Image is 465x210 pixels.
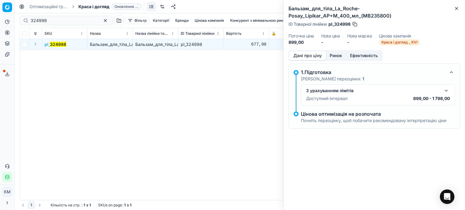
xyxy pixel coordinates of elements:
span: Краса і догляд _ KVI [379,39,420,45]
p: Доступний інтервал [306,95,348,102]
nav: pagination [19,202,43,209]
strong: 1 [89,203,91,208]
button: Expand all [32,30,39,37]
span: Оновлення ... [112,4,141,10]
span: Вартість [226,31,242,36]
strong: 1 [362,76,364,81]
span: КM [3,187,12,196]
button: Expand [32,40,39,48]
mark: 324998 [50,42,66,47]
span: Бальзам_для_тіла_La_Roche-Posay_Lipikar_AP+M_400_мл_(MB235800) [90,42,235,47]
div: 677,90 [226,41,266,47]
button: Категорії [150,17,172,24]
button: Ефективність [346,51,382,60]
span: pl_324998 [328,21,351,27]
p: [PERSON_NAME] переоцінки: [301,76,364,82]
button: Ринок [326,51,346,60]
div: pl_324998 [181,41,221,47]
input: Пошук по SKU або назві [31,18,97,24]
dt: Нова ціна [321,34,340,38]
dd: - [321,39,340,45]
button: Фільтр [125,17,149,24]
strong: 1 [84,203,85,208]
strong: з [127,203,129,208]
span: ID Товарної лінійки [181,31,214,36]
button: Go to next page [36,202,43,209]
p: Цінова оптимізація не розпочата [301,111,446,116]
div: : [51,203,91,208]
span: 🔒 [272,31,276,36]
a: Оптимізаційні групи [29,4,68,10]
button: Конкурент з мінімальною ринковою ціною [228,17,308,24]
div: З урахуванням лімітів [306,88,440,94]
h2: Бальзам_для_тіла_La_Roche-Posay_Lipikar_AP+M_400_мл_(MB235800) [289,5,460,19]
button: Цінова кампанія [192,17,226,24]
button: 1 [28,202,35,209]
div: 1.Підготовка [301,69,445,76]
nav: breadcrumb [29,4,141,10]
div: Open Intercom Messenger [440,189,454,204]
span: SKU [45,31,52,36]
strong: 1 [130,203,131,208]
span: Кількість на стр. [51,203,80,208]
button: pl_324998 [45,41,66,47]
span: Назва [90,31,101,36]
button: Go to previous page [19,202,27,209]
strong: 1 [124,203,126,208]
span: Назва лінійки товарів [135,31,170,36]
dd: - [347,39,372,45]
span: Краса і доглядОновлення ... [78,4,141,10]
dt: Цінова кампанія [379,34,420,38]
button: КM [2,187,12,197]
span: Краса і догляд [78,4,109,10]
span: SKUs on page : [98,203,123,208]
button: Бренди [173,17,191,24]
strong: з [86,203,88,208]
button: Дані про ціну [289,51,326,60]
p: Почніть переоцінку, щоб побачити рекомендовану інтерпретацію ціни [301,118,446,124]
div: Бальзам_для_тіла_La_Roche-Posay_Lipikar_AP+M_400_мл_(MB235800) [135,41,176,47]
p: 699,00 - 1 798,00 [413,95,450,102]
dt: Нова маржа [347,34,372,38]
span: pl_ [45,41,66,47]
span: ID Товарної лінійки : [289,22,327,26]
dt: Поточна ціна [289,34,314,38]
dd: 899,00 [289,39,314,45]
